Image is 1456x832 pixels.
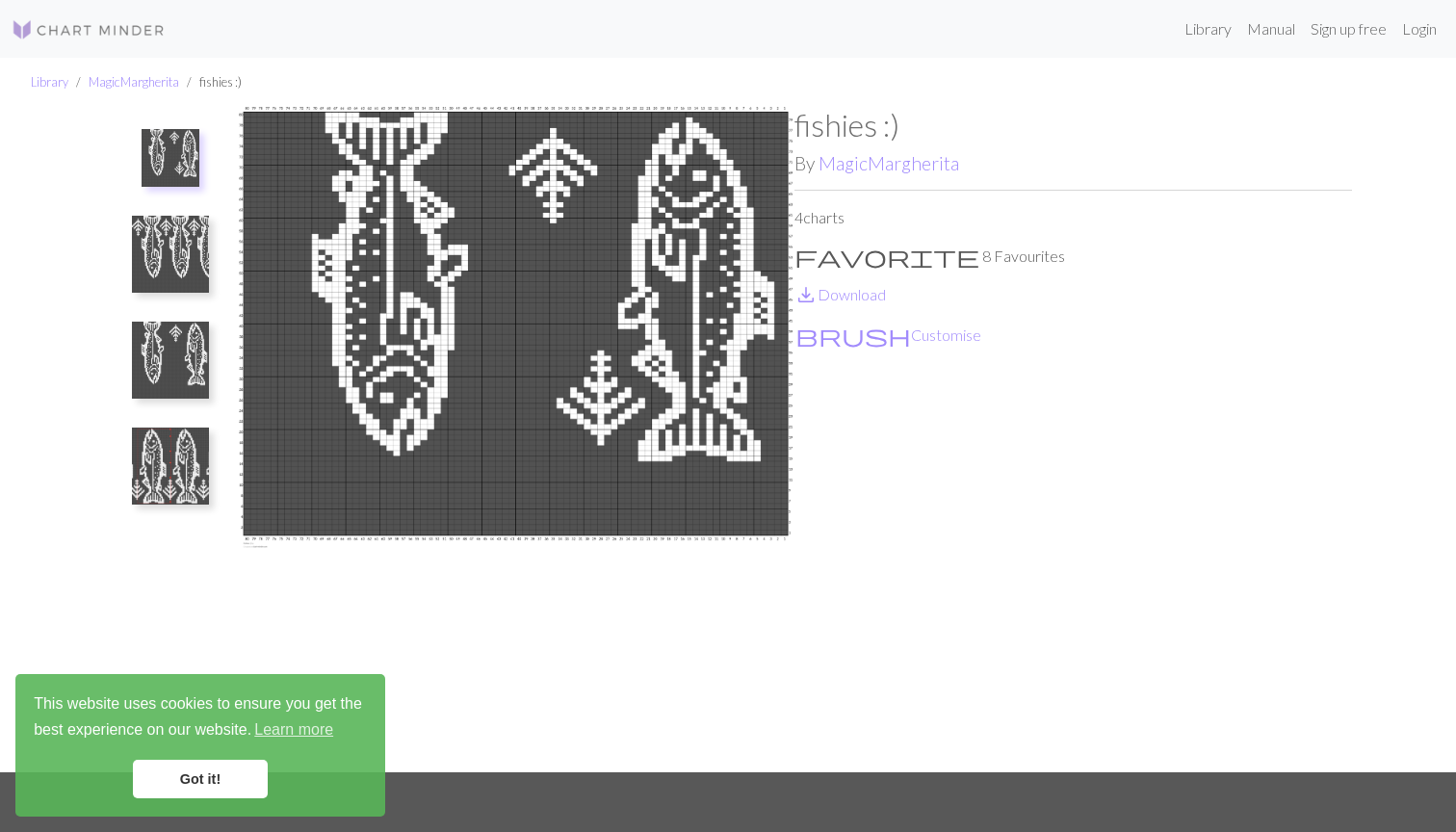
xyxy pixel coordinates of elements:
a: Manual [1239,10,1303,48]
a: DownloadDownload [794,285,886,303]
a: MagicMargherita [819,152,959,174]
button: CustomiseCustomise [794,323,982,348]
a: Sign up free [1303,10,1394,48]
a: learn more about cookies [251,715,336,744]
p: 4 charts [794,206,1352,229]
img: Logo [12,18,166,41]
img: right side up [132,322,209,399]
a: dismiss cookie message [133,760,268,798]
p: 8 Favourites [794,245,1352,268]
a: MagicMargherita [89,74,179,90]
i: Customise [795,324,911,347]
a: Library [31,74,68,90]
li: fishies :) [179,73,242,91]
h2: By [794,152,1352,174]
img: layout right side up [132,428,209,505]
i: Download [794,283,818,306]
span: save_alt [794,281,818,308]
a: Login [1394,10,1444,48]
span: brush [795,322,911,349]
i: Favourite [794,245,979,268]
img: layout upside down [132,216,209,293]
img: fishies :) [237,107,794,772]
a: Library [1177,10,1239,48]
span: favorite [794,243,979,270]
span: This website uses cookies to ensure you get the best experience on our website. [34,692,367,744]
div: cookieconsent [15,674,385,817]
img: fishies :) [142,129,199,187]
h1: fishies :) [794,107,1352,143]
